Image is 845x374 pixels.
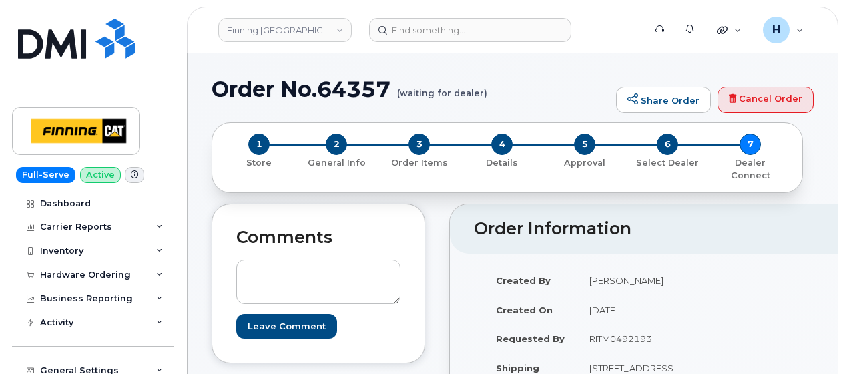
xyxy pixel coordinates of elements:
[574,134,595,155] span: 5
[223,155,295,169] a: 1 Store
[236,314,337,339] input: Leave Comment
[461,155,543,169] a: 4 Details
[228,157,290,169] p: Store
[212,77,609,101] h1: Order No.64357
[466,157,538,169] p: Details
[295,155,378,169] a: 2 General Info
[496,333,565,344] strong: Requested By
[577,266,689,295] td: [PERSON_NAME]
[626,155,709,169] a: 6 Select Dealer
[577,324,689,353] td: RITM0492193
[248,134,270,155] span: 1
[496,305,553,315] strong: Created On
[631,157,703,169] p: Select Dealer
[657,134,678,155] span: 6
[397,77,487,98] small: (waiting for dealer)
[300,157,372,169] p: General Info
[577,295,689,325] td: [DATE]
[378,155,461,169] a: 3 Order Items
[383,157,455,169] p: Order Items
[491,134,513,155] span: 4
[496,275,551,286] strong: Created By
[408,134,430,155] span: 3
[543,155,626,169] a: 5 Approval
[616,87,711,114] a: Share Order
[326,134,347,155] span: 2
[549,157,621,169] p: Approval
[718,87,814,114] a: Cancel Order
[236,228,400,247] h2: Comments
